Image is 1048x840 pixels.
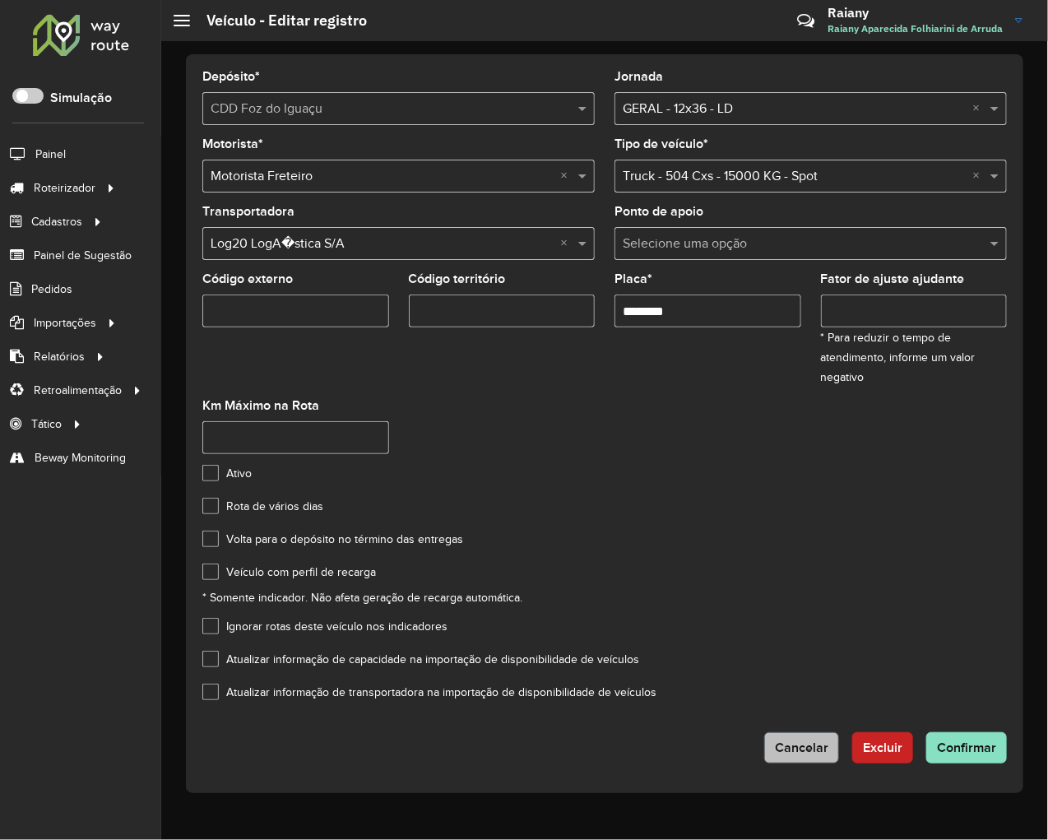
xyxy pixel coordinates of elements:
span: Beway Monitoring [35,449,126,466]
label: Ativo [202,465,252,482]
span: Importações [34,314,96,332]
label: Motorista [202,134,263,154]
a: Contato Rápido [788,3,823,39]
span: Painel de Sugestão [34,247,132,264]
label: Tipo de veículo [614,134,708,154]
label: Placa [614,269,652,289]
label: Volta para o depósito no término das entregas [202,531,463,548]
label: Veículo com perfil de recarga [202,564,376,581]
span: Roteirizador [34,179,95,197]
label: Rota de vários dias [202,498,323,515]
span: Confirmar [937,740,996,754]
label: Código externo [202,269,293,289]
button: Excluir [852,732,913,763]
label: Km Máximo na Rota [202,396,319,415]
button: Confirmar [926,732,1007,763]
h2: Veículo - Editar registro [190,12,367,30]
small: * Para reduzir o tempo de atendimento, informe um valor negativo [821,332,976,383]
label: Atualizar informação de transportadora na importação de disponibilidade de veículos [202,684,656,701]
span: Raiany Aparecida Folhiarini de Arruda [828,21,1003,36]
button: Cancelar [764,732,839,763]
label: Ponto de apoio [614,202,703,221]
span: Clear all [560,234,574,253]
span: Excluir [863,740,902,754]
label: Jornada [614,67,663,86]
span: Cadastros [31,213,82,230]
span: Pedidos [31,281,72,298]
label: Transportadora [202,202,294,221]
label: Depósito [202,67,260,86]
small: * Somente indicador. Não afeta geração de recarga automática. [202,592,522,604]
label: Fator de ajuste ajudante [821,269,965,289]
h3: Raiany [828,5,1003,21]
span: Clear all [560,166,574,186]
span: Clear all [972,99,986,118]
span: Painel [35,146,66,163]
label: Código território [409,269,506,289]
span: Relatórios [34,348,85,365]
span: Retroalimentação [34,382,122,399]
span: Clear all [972,166,986,186]
label: Simulação [50,88,112,108]
label: Atualizar informação de capacidade na importação de disponibilidade de veículos [202,651,639,668]
span: Tático [31,415,62,433]
label: Ignorar rotas deste veículo nos indicadores [202,618,447,635]
span: Cancelar [775,740,828,754]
